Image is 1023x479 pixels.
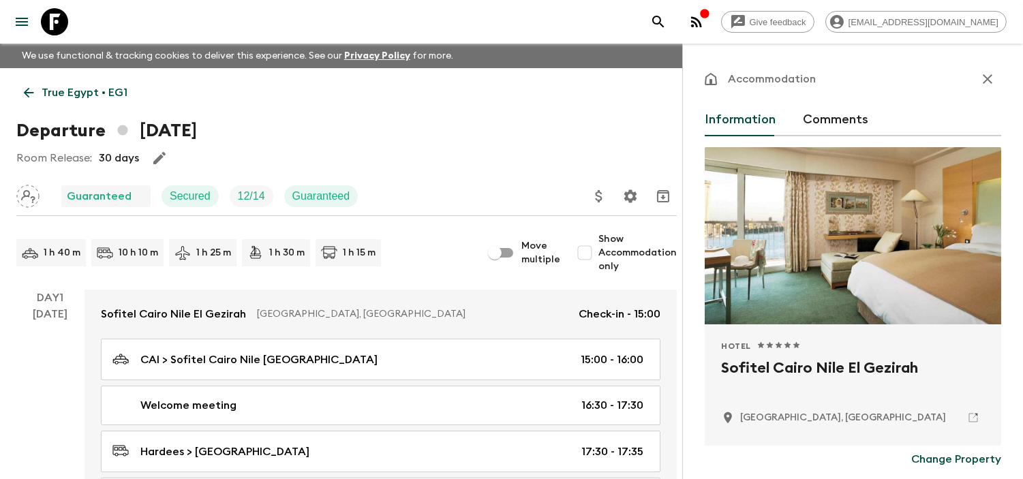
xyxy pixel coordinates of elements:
div: Photo of Sofitel Cairo Nile El Gezirah [705,147,1001,324]
span: Hotel [721,341,751,352]
button: Settings [617,183,644,210]
a: CAI > Sofitel Cairo Nile [GEOGRAPHIC_DATA]15:00 - 16:00 [101,339,660,380]
p: Guaranteed [292,188,350,204]
p: 1 h 25 m [196,246,231,260]
p: Check-in - 15:00 [579,306,660,322]
p: Cairo, Egypt [740,411,946,424]
h1: Departure [DATE] [16,117,197,144]
p: 30 days [99,150,139,166]
p: Welcome meeting [140,397,236,414]
a: Sofitel Cairo Nile El Gezirah[GEOGRAPHIC_DATA], [GEOGRAPHIC_DATA]Check-in - 15:00 [85,290,677,339]
a: True Egypt • EG1 [16,79,135,106]
p: 16:30 - 17:30 [581,397,643,414]
button: Information [705,104,776,136]
div: [EMAIL_ADDRESS][DOMAIN_NAME] [825,11,1007,33]
span: Show Accommodation only [598,232,677,273]
p: 1 h 15 m [343,246,376,260]
button: Update Price, Early Bird Discount and Costs [585,183,613,210]
p: 1 h 40 m [44,246,80,260]
p: [GEOGRAPHIC_DATA], [GEOGRAPHIC_DATA] [257,307,568,321]
p: CAI > Sofitel Cairo Nile [GEOGRAPHIC_DATA] [140,352,378,368]
span: Give feedback [742,17,814,27]
a: Welcome meeting16:30 - 17:30 [101,386,660,425]
button: menu [8,8,35,35]
p: Room Release: [16,150,92,166]
p: 1 h 30 m [269,246,305,260]
button: Archive (Completed, Cancelled or Unsynced Departures only) [650,183,677,210]
p: Day 1 [16,290,85,306]
p: True Egypt • EG1 [42,84,127,101]
button: Change Property [911,446,1001,473]
div: Trip Fill [230,185,273,207]
p: 15:00 - 16:00 [581,352,643,368]
p: Accommodation [728,71,816,87]
p: Guaranteed [67,188,132,204]
div: Secured [162,185,219,207]
p: Sofitel Cairo Nile El Gezirah [101,306,246,322]
span: Assign pack leader [16,189,40,200]
span: [EMAIL_ADDRESS][DOMAIN_NAME] [841,17,1006,27]
button: search adventures [645,8,672,35]
a: Give feedback [721,11,814,33]
button: Comments [803,104,868,136]
a: Privacy Policy [344,51,410,61]
p: We use functional & tracking cookies to deliver this experience. See our for more. [16,44,459,68]
h2: Sofitel Cairo Nile El Gezirah [721,357,985,401]
p: Hardees > [GEOGRAPHIC_DATA] [140,444,309,460]
a: Hardees > [GEOGRAPHIC_DATA]17:30 - 17:35 [101,431,660,472]
p: Secured [170,188,211,204]
span: Move multiple [521,239,560,266]
p: 10 h 10 m [119,246,158,260]
p: 12 / 14 [238,188,265,204]
p: 17:30 - 17:35 [581,444,643,460]
p: Change Property [911,451,1001,467]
